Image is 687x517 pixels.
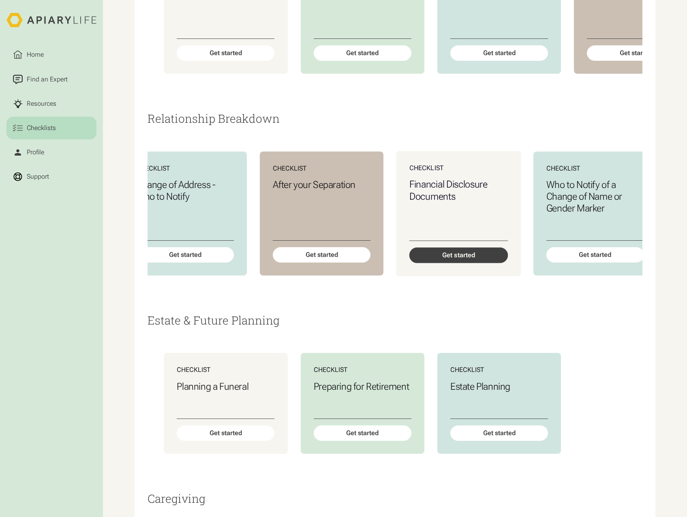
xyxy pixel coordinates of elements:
[177,381,274,393] h3: Planning a Funeral
[409,164,507,172] div: Checklist
[6,43,96,66] a: Home
[533,152,657,276] a: ChecklistWho to Notify of a Change of Name or Gender MarkerGet started
[177,425,274,441] div: Get started
[314,45,411,61] div: Get started
[25,75,69,84] div: Find an Expert
[450,366,548,374] div: Checklist
[148,314,642,327] h2: Estate & Future Planning
[273,179,370,191] h3: After your Separation
[6,141,96,164] a: Profile
[25,147,46,157] div: Profile
[136,179,234,203] h3: Change of Address - Who to Notify
[6,165,96,188] a: Support
[164,353,287,454] a: ChecklistPlanning a FuneralGet started
[450,381,548,393] h3: Estate Planning
[546,179,644,214] h3: Who to Notify of a Change of Name or Gender Marker
[25,123,58,133] div: Checklists
[6,68,96,90] a: Find an Expert
[314,381,411,393] h3: Preparing for Retirement
[314,366,411,374] div: Checklist
[25,99,58,109] div: Resources
[546,164,644,173] div: Checklist
[25,50,45,60] div: Home
[273,247,370,263] div: Get started
[136,164,234,173] div: Checklist
[148,493,642,505] h2: Caregiving
[437,353,561,454] a: ChecklistEstate PlanningGet started
[177,45,274,61] div: Get started
[136,247,234,263] div: Get started
[409,247,507,263] div: Get started
[301,353,424,454] a: ChecklistPreparing for RetirementGet started
[450,45,548,61] div: Get started
[450,425,548,441] div: Get started
[273,164,370,173] div: Checklist
[314,425,411,441] div: Get started
[260,152,383,276] a: ChecklistAfter your SeparationGet started
[6,92,96,115] a: Resources
[123,152,247,276] a: ChecklistChange of Address - Who to NotifyGet started
[148,113,642,125] h2: Relationship Breakdown
[177,366,274,374] div: Checklist
[587,45,685,61] div: Get started
[409,179,507,202] h3: Financial Disclosure Documents
[546,247,644,263] div: Get started
[25,172,51,182] div: Support
[6,117,96,139] a: Checklists
[396,151,521,276] a: ChecklistFinancial Disclosure DocumentsGet started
